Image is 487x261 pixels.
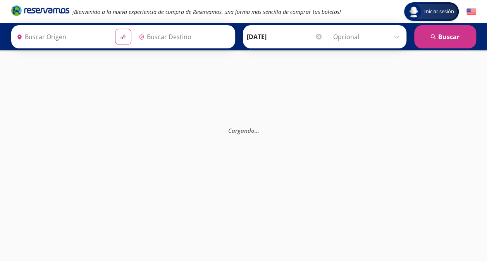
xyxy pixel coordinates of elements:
[256,127,258,134] span: .
[14,27,109,46] input: Buscar Origen
[11,5,69,19] a: Brand Logo
[255,127,256,134] span: .
[414,25,476,48] button: Buscar
[11,5,69,16] i: Brand Logo
[72,8,341,15] em: ¡Bienvenido a la nueva experiencia de compra de Reservamos, una forma más sencilla de comprar tus...
[228,127,259,134] em: Cargando
[247,27,323,46] input: Elegir Fecha
[466,7,476,17] button: English
[136,27,231,46] input: Buscar Destino
[333,27,403,46] input: Opcional
[421,8,457,15] span: Iniciar sesión
[258,127,259,134] span: .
